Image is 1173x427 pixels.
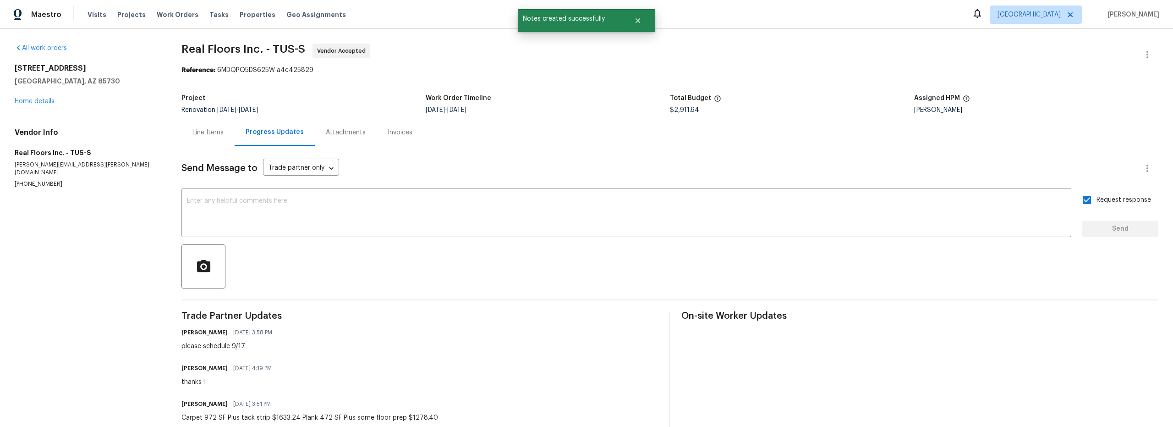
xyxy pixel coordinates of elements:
span: On-site Worker Updates [681,311,1158,321]
span: - [217,107,258,113]
a: Home details [15,98,55,105]
div: Progress Updates [246,128,304,137]
span: Trade Partner Updates [181,311,658,321]
span: [DATE] 4:19 PM [233,364,272,373]
span: [DATE] [426,107,445,113]
span: Tasks [209,11,229,18]
span: [GEOGRAPHIC_DATA] [998,10,1061,19]
button: Close [623,11,653,30]
div: Trade partner only [263,161,339,176]
div: thanks ! [181,377,277,387]
span: The hpm assigned to this work order. [963,95,970,107]
div: Line Items [192,128,224,137]
span: [PERSON_NAME] [1104,10,1159,19]
span: [DATE] 3:58 PM [233,328,272,337]
h5: [GEOGRAPHIC_DATA], AZ 85730 [15,77,159,86]
span: Notes created successfully. [518,9,623,28]
span: [DATE] [447,107,466,113]
span: The total cost of line items that have been proposed by Opendoor. This sum includes line items th... [714,95,721,107]
h5: Real Floors Inc. - TUS-S [15,148,159,157]
div: [PERSON_NAME] [914,107,1158,113]
div: please schedule 9/17 [181,342,278,351]
p: [PERSON_NAME][EMAIL_ADDRESS][PERSON_NAME][DOMAIN_NAME] [15,161,159,177]
h5: Assigned HPM [914,95,960,101]
h6: [PERSON_NAME] [181,364,228,373]
span: Properties [240,10,275,19]
span: Projects [117,10,146,19]
h5: Total Budget [670,95,711,101]
h4: Vendor Info [15,128,159,137]
div: Attachments [326,128,366,137]
span: Work Orders [157,10,198,19]
span: [DATE] [217,107,236,113]
span: Maestro [31,10,61,19]
span: Geo Assignments [286,10,346,19]
h6: [PERSON_NAME] [181,399,228,409]
h5: Project [181,95,205,101]
span: $2,911.64 [670,107,699,113]
div: Carpet 972 SF Plus tack strip $1633.24 Plank 472 SF Plus some floor prep $1278.40 [181,413,438,422]
span: [DATE] [239,107,258,113]
b: Reference: [181,67,215,73]
span: [DATE] 3:51 PM [233,399,271,409]
span: Renovation [181,107,258,113]
span: Vendor Accepted [317,46,369,55]
h2: [STREET_ADDRESS] [15,64,159,73]
span: Request response [1096,195,1151,205]
span: Send Message to [181,164,258,173]
div: 6MDQPQ5DS625W-a4e425829 [181,66,1158,75]
span: Visits [88,10,106,19]
h5: Work Order Timeline [426,95,491,101]
span: Real Floors Inc. - TUS-S [181,44,305,55]
p: [PHONE_NUMBER] [15,180,159,188]
div: Invoices [388,128,412,137]
h6: [PERSON_NAME] [181,328,228,337]
span: - [426,107,466,113]
a: All work orders [15,45,67,51]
